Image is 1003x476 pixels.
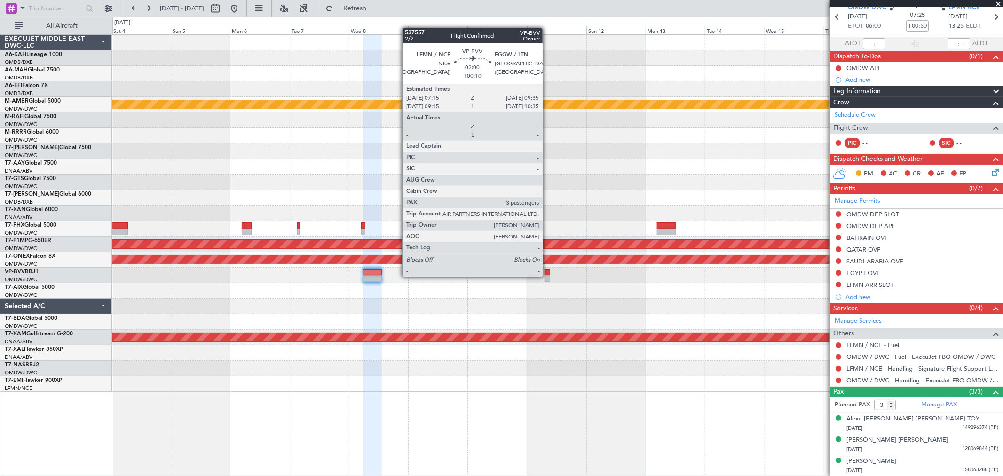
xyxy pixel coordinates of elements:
[833,86,881,97] span: Leg Information
[586,26,646,34] div: Sun 12
[111,26,171,34] div: Sat 4
[527,26,586,34] div: Sat 11
[5,369,37,376] a: OMDW/DWC
[846,210,899,218] div: OMDW DEP SLOT
[5,105,37,112] a: OMDW/DWC
[848,3,886,13] span: OMDW DWC
[321,1,378,16] button: Refresh
[846,257,903,265] div: SAUDI ARABIA OVF
[5,67,60,73] a: A6-MAHGlobal 7500
[833,328,854,339] span: Others
[5,52,62,57] a: A6-KAHLineage 1000
[5,285,23,290] span: T7-AIX
[24,23,99,29] span: All Aircraft
[5,269,39,275] a: VP-BVVBBJ1
[910,11,925,20] span: 07:25
[845,76,998,84] div: Add new
[959,169,966,179] span: FP
[5,222,24,228] span: T7-FHX
[5,207,26,213] span: T7-XAN
[5,245,37,252] a: OMDW/DWC
[5,129,59,135] a: M-RRRRGlobal 6000
[948,22,964,31] span: 13:25
[5,362,25,368] span: T7-NAS
[969,303,983,313] span: (0/4)
[846,234,888,242] div: BAHRAIN OVF
[846,446,862,453] span: [DATE]
[846,425,862,432] span: [DATE]
[5,74,33,81] a: OMDB/DXB
[846,269,880,277] div: EGYPT OVF
[5,136,37,143] a: OMDW/DWC
[5,338,32,345] a: DNAA/ABV
[846,341,899,349] a: LFMN / NCE - Fuel
[833,97,849,108] span: Crew
[833,154,923,165] span: Dispatch Checks and Weather
[5,292,37,299] a: OMDW/DWC
[846,414,979,424] div: Alexa [PERSON_NAME] [PERSON_NAME] TOY
[5,167,32,175] a: DNAA/ABV
[833,51,881,62] span: Dispatch To-Dos
[5,261,37,268] a: OMDW/DWC
[5,98,29,104] span: M-AMBR
[5,362,39,368] a: T7-NASBBJ2
[335,5,375,12] span: Refresh
[966,22,981,31] span: ELDT
[5,331,73,337] a: T7-XAMGulfstream G-200
[467,26,527,34] div: Fri 10
[948,12,968,22] span: [DATE]
[5,114,56,119] a: M-RAFIGlobal 7500
[5,254,55,259] a: T7-ONEXFalcon 8X
[5,378,23,383] span: T7-EMI
[290,26,349,34] div: Tue 7
[5,254,30,259] span: T7-ONEX
[5,114,24,119] span: M-RAFI
[5,378,62,383] a: T7-EMIHawker 900XP
[5,214,32,221] a: DNAA/ABV
[5,316,25,321] span: T7-BDA
[10,18,102,33] button: All Aircraft
[5,160,25,166] span: T7-AAY
[5,83,48,88] a: A6-EFIFalcon 7X
[864,169,873,179] span: PM
[5,183,37,190] a: OMDW/DWC
[5,354,32,361] a: DNAA/ABV
[846,436,948,445] div: [PERSON_NAME] [PERSON_NAME]
[5,385,32,392] a: LFMN/NCE
[5,316,57,321] a: T7-BDAGlobal 5000
[5,152,37,159] a: OMDW/DWC
[5,52,26,57] span: A6-KAH
[846,376,998,384] a: OMDW / DWC - Handling - ExecuJet FBO OMDW / DWC
[5,276,37,283] a: OMDW/DWC
[5,59,33,66] a: OMDB/DXB
[5,129,27,135] span: M-RRRR
[5,98,61,104] a: M-AMBRGlobal 5000
[408,26,467,34] div: Thu 9
[5,238,28,244] span: T7-P1MP
[846,457,896,466] div: [PERSON_NAME]
[5,207,58,213] a: T7-XANGlobal 6000
[845,293,998,301] div: Add new
[5,90,33,97] a: OMDB/DXB
[5,191,59,197] span: T7-[PERSON_NAME]
[5,347,63,352] a: T7-XALHawker 850XP
[862,139,884,147] div: - -
[171,26,230,34] div: Sun 5
[824,26,883,34] div: Thu 16
[5,67,28,73] span: A6-MAH
[5,121,37,128] a: OMDW/DWC
[5,198,33,206] a: OMDB/DXB
[5,145,91,151] a: T7-[PERSON_NAME]Global 7500
[969,51,983,61] span: (0/1)
[846,365,998,373] a: LFMN / NCE - Handling - Signature Flight Support LFMN / NCE
[846,281,894,289] div: LFMN ARR SLOT
[5,83,22,88] span: A6-EFI
[705,26,764,34] div: Tue 14
[833,183,855,194] span: Permits
[29,1,83,16] input: Trip Number
[114,19,130,27] div: [DATE]
[845,39,861,48] span: ATOT
[833,303,858,314] span: Services
[848,22,863,31] span: ETOT
[962,445,998,453] span: 128069844 (PP)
